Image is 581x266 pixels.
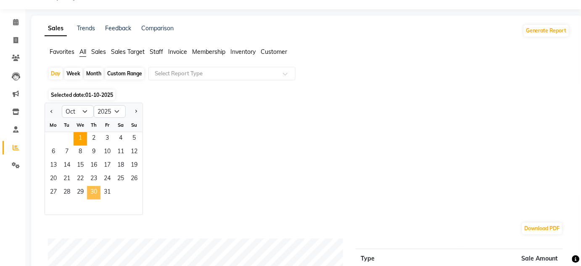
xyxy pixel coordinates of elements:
[100,186,114,199] div: Friday, October 31, 2025
[62,105,94,118] select: Select month
[47,146,60,159] div: Monday, October 6, 2025
[524,25,569,37] button: Generate Report
[87,159,100,173] div: Thursday, October 16, 2025
[60,146,74,159] div: Tuesday, October 7, 2025
[74,132,87,146] span: 1
[74,146,87,159] div: Wednesday, October 8, 2025
[127,159,141,173] div: Sunday, October 19, 2025
[127,159,141,173] span: 19
[87,146,100,159] div: Thursday, October 9, 2025
[85,92,113,98] span: 01-10-2025
[47,159,60,173] div: Monday, October 13, 2025
[47,173,60,186] span: 20
[60,146,74,159] span: 7
[48,105,55,118] button: Previous month
[84,68,103,80] div: Month
[100,159,114,173] div: Friday, October 17, 2025
[261,48,287,56] span: Customer
[127,173,141,186] span: 26
[111,48,145,56] span: Sales Target
[114,146,127,159] span: 11
[100,173,114,186] div: Friday, October 24, 2025
[114,132,127,146] div: Saturday, October 4, 2025
[127,173,141,186] div: Sunday, October 26, 2025
[100,132,114,146] div: Friday, October 3, 2025
[127,132,141,146] div: Sunday, October 5, 2025
[74,132,87,146] div: Wednesday, October 1, 2025
[79,48,86,56] span: All
[77,24,95,32] a: Trends
[74,186,87,199] span: 29
[100,146,114,159] div: Friday, October 10, 2025
[87,118,100,132] div: Th
[100,132,114,146] span: 3
[100,186,114,199] span: 31
[60,173,74,186] div: Tuesday, October 21, 2025
[127,118,141,132] div: Su
[47,118,60,132] div: Mo
[74,186,87,199] div: Wednesday, October 29, 2025
[74,173,87,186] span: 22
[74,159,87,173] div: Wednesday, October 15, 2025
[49,90,115,100] span: Selected date:
[114,173,127,186] div: Saturday, October 25, 2025
[87,159,100,173] span: 16
[127,132,141,146] span: 5
[132,105,139,118] button: Next month
[74,118,87,132] div: We
[127,146,141,159] span: 12
[47,159,60,173] span: 13
[87,173,100,186] div: Thursday, October 23, 2025
[150,48,163,56] span: Staff
[100,118,114,132] div: Fr
[87,132,100,146] div: Thursday, October 2, 2025
[60,159,74,173] div: Tuesday, October 14, 2025
[192,48,225,56] span: Membership
[60,186,74,199] span: 28
[105,24,131,32] a: Feedback
[127,146,141,159] div: Sunday, October 12, 2025
[94,105,126,118] select: Select year
[100,159,114,173] span: 17
[47,186,60,199] span: 27
[47,173,60,186] div: Monday, October 20, 2025
[49,68,63,80] div: Day
[522,223,562,234] button: Download PDF
[74,146,87,159] span: 8
[114,118,127,132] div: Sa
[100,146,114,159] span: 10
[60,159,74,173] span: 14
[105,68,144,80] div: Custom Range
[74,173,87,186] div: Wednesday, October 22, 2025
[100,173,114,186] span: 24
[114,173,127,186] span: 25
[87,186,100,199] div: Thursday, October 30, 2025
[114,159,127,173] div: Saturday, October 18, 2025
[230,48,256,56] span: Inventory
[60,186,74,199] div: Tuesday, October 28, 2025
[87,132,100,146] span: 2
[141,24,174,32] a: Comparison
[60,118,74,132] div: Tu
[47,146,60,159] span: 6
[114,132,127,146] span: 4
[74,159,87,173] span: 15
[114,146,127,159] div: Saturday, October 11, 2025
[60,173,74,186] span: 21
[50,48,74,56] span: Favorites
[45,21,67,36] a: Sales
[91,48,106,56] span: Sales
[168,48,187,56] span: Invoice
[87,186,100,199] span: 30
[114,159,127,173] span: 18
[87,173,100,186] span: 23
[64,68,82,80] div: Week
[47,186,60,199] div: Monday, October 27, 2025
[87,146,100,159] span: 9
